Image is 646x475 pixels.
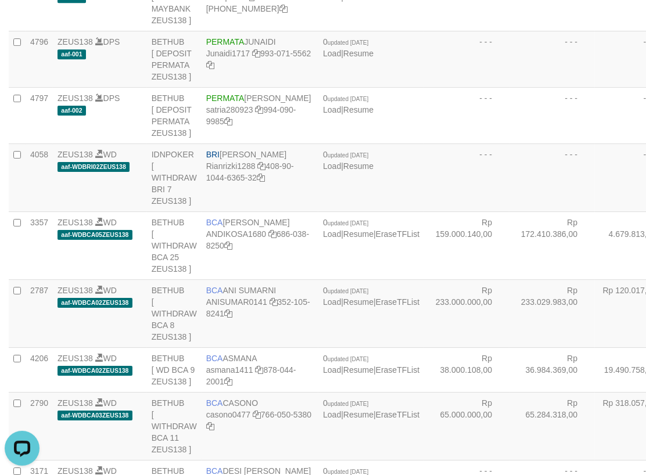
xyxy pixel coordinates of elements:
span: BCA [206,398,223,408]
span: BCA [206,354,223,363]
span: aaf-002 [58,106,86,116]
span: 0 [323,150,368,159]
span: 0 [323,93,368,103]
span: aaf-WDBCA05ZEUS138 [58,230,132,240]
a: Copy 9930715562 to clipboard [206,60,214,70]
a: Resume [343,297,374,307]
a: Resume [343,229,374,239]
td: DPS [53,31,147,87]
a: ZEUS138 [58,37,93,46]
span: updated [DATE] [328,96,368,102]
td: WD [53,143,147,211]
a: Resume [343,105,374,114]
td: - - - [509,143,595,211]
span: BCA [206,218,223,227]
a: satria280923 [206,105,253,114]
span: 0 [323,354,368,363]
span: updated [DATE] [328,152,368,159]
td: DPS [53,87,147,143]
a: ANDIKOSA1680 [206,229,267,239]
td: - - - [509,87,595,143]
td: 4797 [26,87,53,143]
span: 0 [323,398,368,408]
td: 2787 [26,279,53,347]
span: updated [DATE] [328,356,368,362]
a: Copy 6860388250 to clipboard [224,241,232,250]
a: Copy Junaidi1717 to clipboard [252,49,260,58]
a: ANISUMAR0141 [206,297,267,307]
span: aaf-001 [58,49,86,59]
a: Copy 9940909985 to clipboard [224,117,232,126]
td: Rp 159.000.140,00 [424,211,509,279]
a: Load [323,365,341,375]
td: [PERSON_NAME] 994-090-9985 [202,87,318,143]
a: Copy 3521058241 to clipboard [224,309,232,318]
td: WD [53,392,147,460]
td: CASONO 766-050-5380 [202,392,318,460]
a: Load [323,410,341,419]
a: asmana1411 [206,365,253,375]
a: Resume [343,410,374,419]
span: PERMATA [206,93,245,103]
span: updated [DATE] [328,220,368,226]
a: Copy satria280923 to clipboard [256,105,264,114]
td: - - - [424,87,509,143]
td: BETHUB [ WD BCA 9 ZEUS138 ] [147,347,202,392]
a: Copy 408901044636532 to clipboard [257,173,265,182]
a: Copy casono0477 to clipboard [253,410,261,419]
a: ZEUS138 [58,286,93,295]
a: Resume [343,365,374,375]
a: EraseTFList [376,365,419,375]
span: aaf-WDBRI02ZEUS138 [58,162,130,172]
a: Junaidi1717 [206,49,250,58]
td: 2790 [26,392,53,460]
a: Copy Rianrizki1288 to clipboard [257,161,265,171]
span: | | [323,218,419,239]
span: updated [DATE] [328,401,368,407]
a: ZEUS138 [58,150,93,159]
td: IDNPOKER [ WITHDRAW BRI 7 ZEUS138 ] [147,143,202,211]
td: BETHUB [ DEPOSIT PERMATA ZEUS138 ] [147,87,202,143]
a: ZEUS138 [58,93,93,103]
td: JUNAIDI 993-071-5562 [202,31,318,87]
a: Copy 8743968600 to clipboard [279,4,288,13]
td: [PERSON_NAME] 686-038-8250 [202,211,318,279]
td: Rp 233.029.983,00 [509,279,595,347]
span: | [323,37,374,58]
td: Rp 65.284.318,00 [509,392,595,460]
a: Load [323,297,341,307]
a: ZEUS138 [58,354,93,363]
td: BETHUB [ DEPOSIT PERMATA ZEUS138 ] [147,31,202,87]
td: Rp 233.000.000,00 [424,279,509,347]
a: Load [323,105,341,114]
a: ZEUS138 [58,398,93,408]
a: Copy ANISUMAR0141 to clipboard [270,297,278,307]
td: Rp 36.984.369,00 [509,347,595,392]
td: - - - [424,31,509,87]
span: | | [323,286,419,307]
span: aaf-WDBCA02ZEUS138 [58,298,132,308]
span: 0 [323,286,368,295]
a: Rianrizki1288 [206,161,256,171]
a: Load [323,161,341,171]
a: Resume [343,49,374,58]
a: Resume [343,161,374,171]
td: Rp 65.000.000,00 [424,392,509,460]
td: ANI SUMARNI 352-105-8241 [202,279,318,347]
span: | [323,150,374,171]
span: updated [DATE] [328,469,368,475]
td: WD [53,347,147,392]
a: Copy asmana1411 to clipboard [256,365,264,375]
span: BCA [206,286,223,295]
span: 0 [323,37,368,46]
td: 4206 [26,347,53,392]
a: EraseTFList [376,410,419,419]
td: [PERSON_NAME] 408-90-1044-6365-32 [202,143,318,211]
span: aaf-WDBCA02ZEUS138 [58,366,132,376]
td: 4796 [26,31,53,87]
td: - - - [424,143,509,211]
td: ASMANA 878-044-2001 [202,347,318,392]
td: 3357 [26,211,53,279]
a: Copy ANDIKOSA1680 to clipboard [268,229,277,239]
span: | [323,93,374,114]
